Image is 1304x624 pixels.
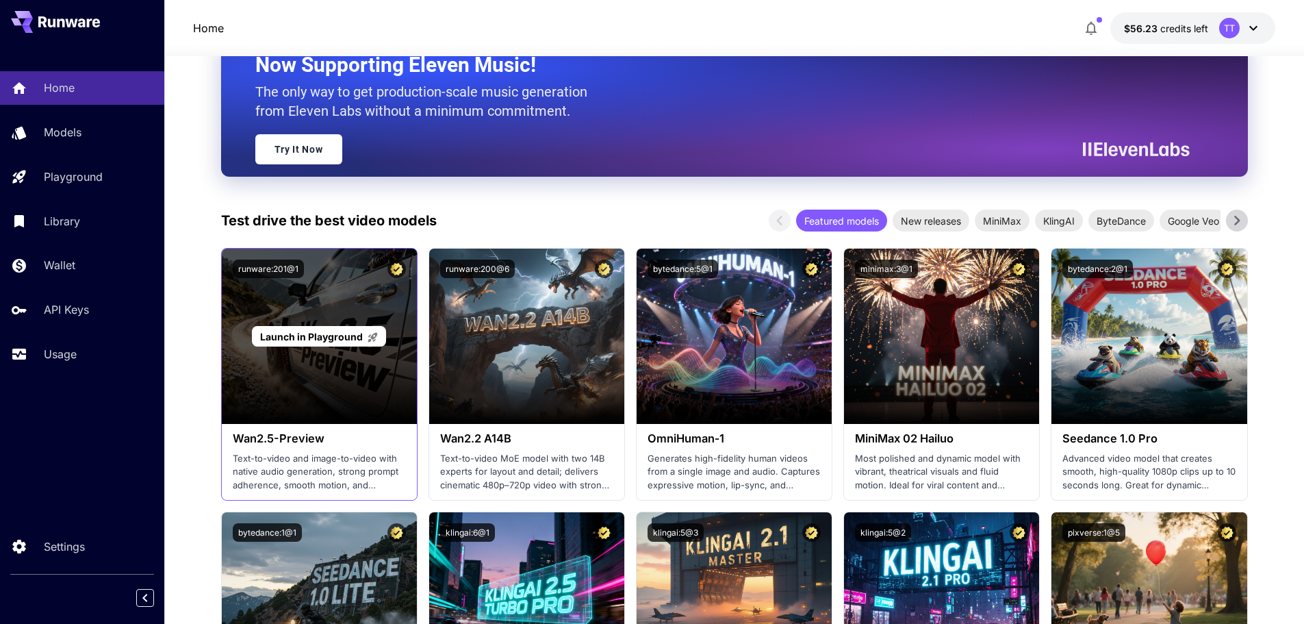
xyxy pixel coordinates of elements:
[648,523,704,542] button: klingai:5@3
[221,210,437,231] p: Test drive the best video models
[1010,260,1028,278] button: Certified Model – Vetted for best performance and includes a commercial license.
[440,432,613,445] h3: Wan2.2 A14B
[136,589,154,607] button: Collapse sidebar
[1160,23,1208,34] span: credits left
[387,523,406,542] button: Certified Model – Vetted for best performance and includes a commercial license.
[255,134,342,164] a: Try It Now
[44,213,80,229] p: Library
[1088,210,1154,232] div: ByteDance
[1062,452,1236,492] p: Advanced video model that creates smooth, high-quality 1080p clips up to 10 seconds long. Great f...
[44,538,85,555] p: Settings
[893,210,969,232] div: New releases
[252,326,385,347] a: Launch in Playground
[802,523,821,542] button: Certified Model – Vetted for best performance and includes a commercial license.
[44,79,75,96] p: Home
[44,257,75,273] p: Wallet
[648,452,821,492] p: Generates high-fidelity human videos from a single image and audio. Captures expressive motion, l...
[893,214,969,228] span: New releases
[1062,523,1125,542] button: pixverse:1@5
[44,169,103,185] p: Playground
[1160,214,1227,228] span: Google Veo
[233,260,304,278] button: runware:201@1
[429,249,624,424] img: alt
[1062,432,1236,445] h3: Seedance 1.0 Pro
[233,432,406,445] h3: Wan2.5-Preview
[255,82,598,121] p: The only way to get production-scale music generation from Eleven Labs without a minimum commitment.
[595,260,613,278] button: Certified Model – Vetted for best performance and includes a commercial license.
[1160,210,1227,232] div: Google Veo
[855,260,918,278] button: minimax:3@1
[146,586,164,610] div: Collapse sidebar
[637,249,832,424] img: alt
[387,260,406,278] button: Certified Model – Vetted for best performance and includes a commercial license.
[44,346,77,362] p: Usage
[975,214,1030,228] span: MiniMax
[796,214,887,228] span: Featured models
[260,331,363,342] span: Launch in Playground
[1035,210,1083,232] div: KlingAI
[440,523,495,542] button: klingai:6@1
[648,260,718,278] button: bytedance:5@1
[855,432,1028,445] h3: MiniMax 02 Hailuo
[855,452,1028,492] p: Most polished and dynamic model with vibrant, theatrical visuals and fluid motion. Ideal for vira...
[193,20,224,36] nav: breadcrumb
[193,20,224,36] a: Home
[796,210,887,232] div: Featured models
[1062,260,1133,278] button: bytedance:2@1
[595,523,613,542] button: Certified Model – Vetted for best performance and includes a commercial license.
[1010,523,1028,542] button: Certified Model – Vetted for best performance and includes a commercial license.
[44,124,81,140] p: Models
[233,452,406,492] p: Text-to-video and image-to-video with native audio generation, strong prompt adherence, smooth mo...
[233,523,302,542] button: bytedance:1@1
[1035,214,1083,228] span: KlingAI
[1124,21,1208,36] div: $56.23195
[1218,523,1236,542] button: Certified Model – Vetted for best performance and includes a commercial license.
[802,260,821,278] button: Certified Model – Vetted for best performance and includes a commercial license.
[440,452,613,492] p: Text-to-video MoE model with two 14B experts for layout and detail; delivers cinematic 480p–720p ...
[255,52,1179,78] h2: Now Supporting Eleven Music!
[975,210,1030,232] div: MiniMax
[648,432,821,445] h3: OmniHuman‑1
[1088,214,1154,228] span: ByteDance
[44,301,89,318] p: API Keys
[1219,18,1240,38] div: TT
[1218,260,1236,278] button: Certified Model – Vetted for best performance and includes a commercial license.
[1110,12,1275,44] button: $56.23195TT
[844,249,1039,424] img: alt
[1051,249,1247,424] img: alt
[440,260,515,278] button: runware:200@6
[855,523,911,542] button: klingai:5@2
[1124,23,1160,34] span: $56.23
